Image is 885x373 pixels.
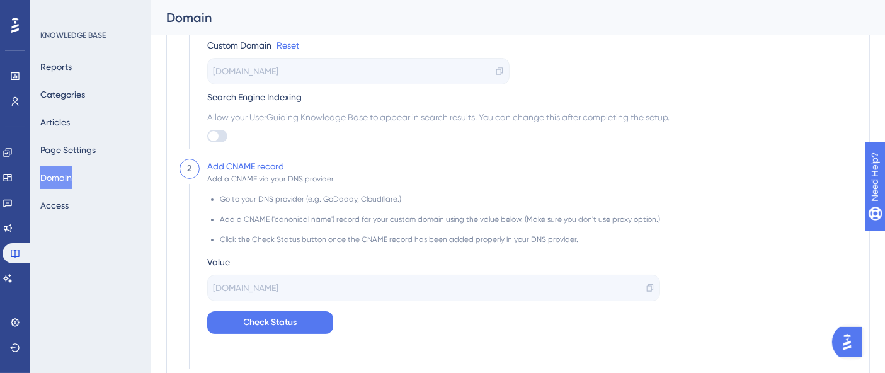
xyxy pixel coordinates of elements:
div: 2 [188,161,192,176]
div: KNOWLEDGE BASE [40,30,106,40]
button: Access [40,194,69,217]
li: Go to your DNS provider (e.g. GoDaddy, Cloudflare.) [220,194,660,214]
a: Reset [277,38,299,53]
span: [DOMAIN_NAME] [213,64,278,79]
div: Value [207,255,660,270]
button: Check Status [207,311,333,334]
div: Domain [166,9,838,26]
button: Domain [40,166,72,189]
span: Allow your UserGuiding Knowledge Base to appear in search results. You can change this after comp... [207,110,670,125]
span: [DOMAIN_NAME] [213,280,278,296]
span: Check Status [244,315,297,330]
li: Click the Check Status button once the CNAME record has been added properly in your DNS provider. [220,234,660,244]
div: Add CNAME record [207,159,284,174]
button: Articles [40,111,70,134]
span: Need Help? [30,3,79,18]
div: Search Engine Indexing [207,89,670,105]
div: Add a CNAME via your DNS provider. [207,174,335,184]
iframe: UserGuiding AI Assistant Launcher [832,323,870,361]
button: Reports [40,55,72,78]
button: Page Settings [40,139,96,161]
div: Custom Domain [207,38,271,53]
li: Add a CNAME ('canonical name') record for your custom domain using the value below. (Make sure yo... [220,214,660,234]
button: Categories [40,83,85,106]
